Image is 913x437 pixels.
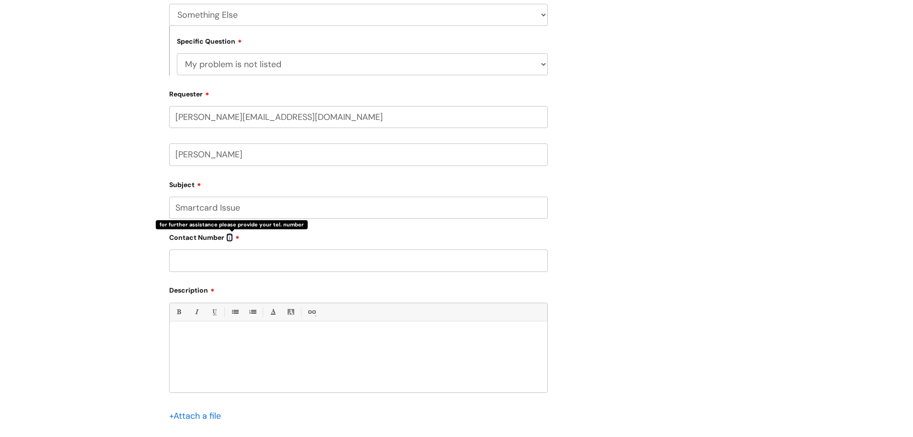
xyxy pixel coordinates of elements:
[169,283,548,295] label: Description
[169,106,548,128] input: Email
[246,306,258,318] a: 1. Ordered List (Ctrl-Shift-8)
[169,408,227,424] div: Attach a file
[169,143,548,165] input: Your Name
[267,306,279,318] a: Font Color
[229,306,241,318] a: • Unordered List (Ctrl-Shift-7)
[169,87,548,98] label: Requester
[177,36,242,46] label: Specific Question
[285,306,297,318] a: Back Color
[169,177,548,189] label: Subject
[190,306,202,318] a: Italic (Ctrl-I)
[208,306,220,318] a: Underline(Ctrl-U)
[226,235,233,241] img: info-icon.svg
[156,220,308,229] div: for further assistance please provide your tel. number
[173,306,185,318] a: Bold (Ctrl-B)
[169,230,548,242] label: Contact Number
[169,410,173,422] span: +
[305,306,317,318] a: Link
